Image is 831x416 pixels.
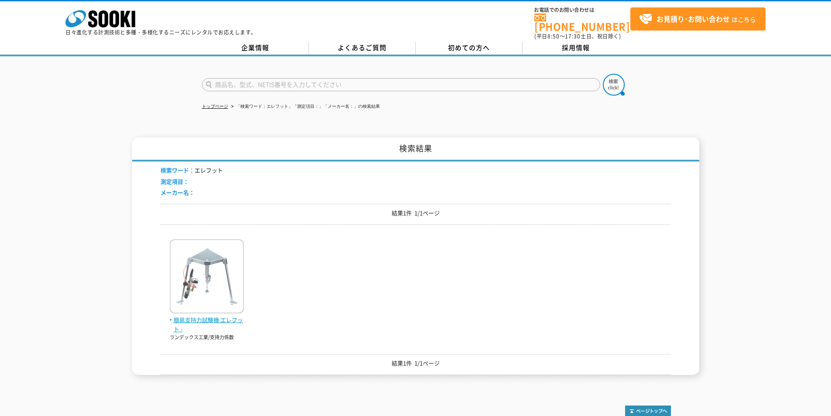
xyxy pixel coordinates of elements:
span: メーカー名： [161,188,195,196]
span: はこちら [639,13,756,26]
span: 測定項目： [161,177,189,186]
a: トップページ [202,104,228,109]
a: 採用情報 [523,41,629,55]
span: 簡易支持力試験機 エレフット - [170,316,244,334]
span: 8:50 [547,32,560,40]
li: エレフット [161,166,223,175]
strong: お見積り･お問い合わせ [657,14,730,24]
a: お見積り･お問い合わせはこちら [630,7,766,31]
span: 17:30 [565,32,581,40]
span: お電話でのお問い合わせは [534,7,630,13]
img: btn_search.png [603,74,625,96]
p: ランデックス工業/支持力係数 [170,334,244,341]
a: 初めての方へ [416,41,523,55]
a: 簡易支持力試験機 エレフット - [170,306,244,333]
h1: 検索結果 [132,138,699,162]
input: 商品名、型式、NETIS番号を入力してください [202,78,600,91]
a: 企業情報 [202,41,309,55]
li: 「検索ワード：エレフット」「測定項目：」「メーカー名：」の検索結果 [229,102,380,111]
p: 日々進化する計測技術と多種・多様化するニーズにレンタルでお応えします。 [65,30,256,35]
a: [PHONE_NUMBER] [534,14,630,31]
a: よくあるご質問 [309,41,416,55]
p: 結果1件 1/1ページ [161,209,671,218]
span: 初めての方へ [448,43,490,52]
img: - [170,239,244,316]
p: 結果1件 1/1ページ [161,359,671,368]
span: (平日 ～ 土日、祝日除く) [534,32,621,40]
span: 検索ワード： [161,166,195,174]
